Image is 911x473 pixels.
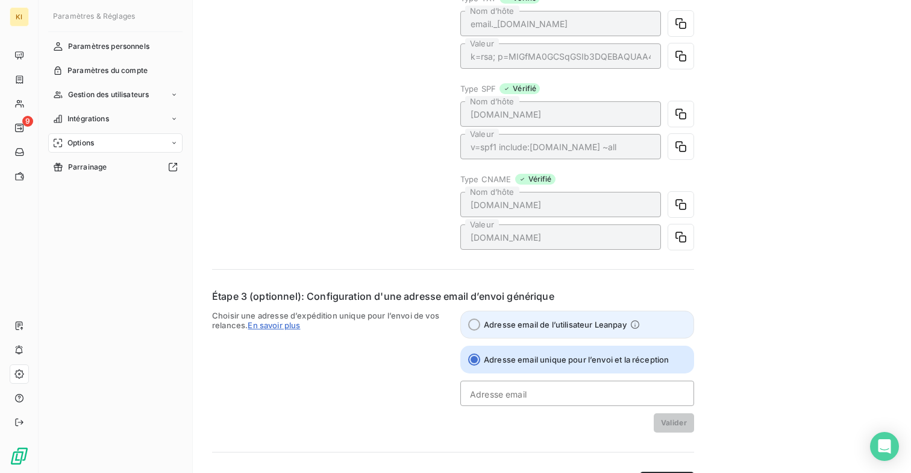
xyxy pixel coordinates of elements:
a: 9 [10,118,28,138]
span: Intégrations [67,113,109,124]
span: Paramètres & Réglages [53,11,135,21]
a: Options [48,133,183,153]
input: placeholder [460,134,661,159]
span: Type CNAME [460,174,512,184]
input: placeholder [460,101,661,127]
span: Adresse email unique pour l’envoi et la réception [484,355,669,364]
span: Choisir une adresse d’expédition unique pour l’envoi de vos relances. [212,311,446,433]
span: Gestion des utilisateurs [68,89,149,100]
span: Options [67,138,94,148]
span: Vérifié [515,174,556,185]
a: Gestion des utilisateurs [48,85,183,104]
span: Vérifié [499,83,540,94]
span: Paramètres du compte [67,65,148,76]
div: KI [10,7,29,27]
span: 9 [22,116,33,127]
input: Adresse email de l’utilisateur Leanpay [468,319,480,331]
span: Paramètres personnels [68,41,149,52]
input: placeholder [460,43,661,69]
input: placeholder [460,381,694,406]
a: Paramètres personnels [48,37,183,56]
span: En savoir plus [248,320,300,330]
span: Type SPF [460,84,496,94]
a: Paramètres du compte [48,61,183,80]
span: Adresse email de l’utilisateur Leanpay [484,320,627,329]
span: Parrainage [68,162,107,173]
div: Open Intercom Messenger [870,432,899,461]
button: Valider [654,413,694,433]
a: Intégrations [48,109,183,129]
input: placeholder [460,224,661,250]
a: Parrainage [48,157,183,177]
img: Logo LeanPay [10,446,29,466]
h6: Étape 3 (optionnel): Configuration d'une adresse email d’envoi générique [212,289,554,303]
input: Adresse email unique pour l’envoi et la réception [468,354,480,366]
input: placeholder [460,192,661,217]
input: placeholder [460,11,661,36]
